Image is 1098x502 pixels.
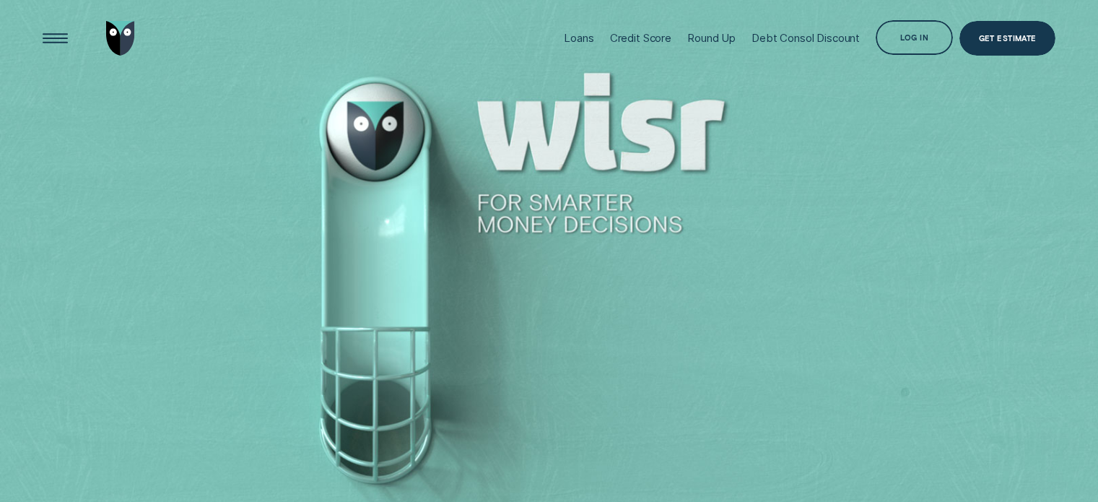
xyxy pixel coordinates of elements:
div: Round Up [687,31,736,45]
button: Open Menu [38,21,72,56]
div: Credit Score [610,31,671,45]
a: Get Estimate [959,21,1055,56]
div: Loans [564,31,593,45]
img: Wisr [106,21,135,56]
button: Log in [876,20,953,55]
div: Debt Consol Discount [751,31,860,45]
